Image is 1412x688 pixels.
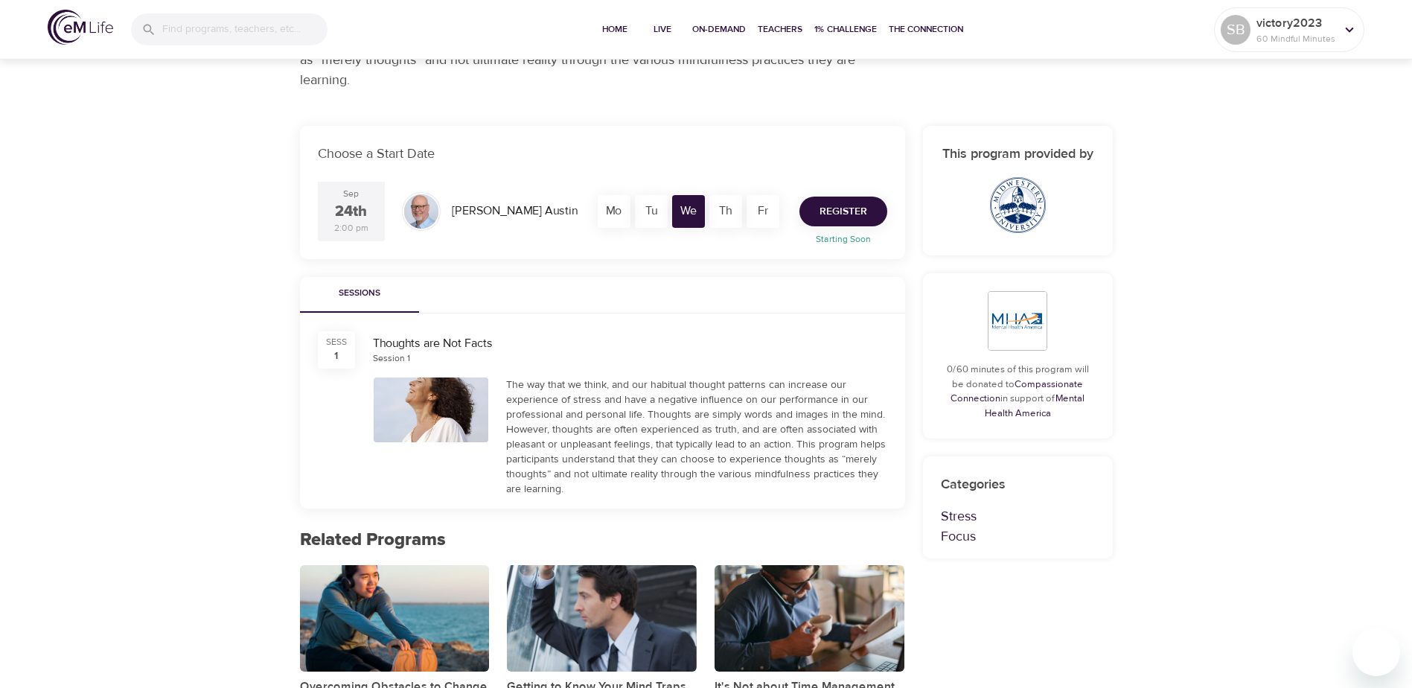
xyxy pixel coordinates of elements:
div: SB [1221,15,1250,45]
p: Choose a Start Date [318,144,887,164]
p: victory2023 [1256,14,1335,32]
p: Focus [941,526,1095,547]
p: Categories [941,474,1095,494]
div: 1 [334,348,338,363]
div: SESS [326,336,347,348]
button: Register [799,197,887,226]
a: Mental Health America [985,392,1085,419]
span: On-Demand [692,22,746,37]
span: Home [597,22,633,37]
img: logo [48,10,113,45]
span: Live [645,22,680,37]
div: Fr [747,195,779,228]
span: 1% Challenge [814,22,877,37]
img: Midwestern_University_seal.svg.png [990,177,1046,233]
div: Sep [343,188,359,200]
div: Tu [635,195,668,228]
div: Thoughts are Not Facts [373,335,887,352]
p: 60 Mindful Minutes [1256,32,1335,45]
p: 0/60 minutes of this program will be donated to in support of [941,363,1095,421]
iframe: Button to launch messaging window [1352,628,1400,676]
h6: This program provided by [941,144,1095,165]
p: Starting Soon [790,232,896,246]
div: Th [709,195,742,228]
div: Session 1 [373,352,410,365]
div: 2:00 pm [334,222,368,235]
div: Mo [598,195,630,228]
div: The way that we think, and our habitual thought patterns can increase our experience of stress an... [506,378,887,497]
span: Teachers [758,22,802,37]
div: [PERSON_NAME] Austin [446,197,584,226]
p: Related Programs [300,526,905,553]
input: Find programs, teachers, etc... [162,13,328,45]
div: We [672,195,705,228]
span: Sessions [309,286,410,302]
div: 24th [335,201,367,223]
a: Compassionate Connection [951,378,1083,405]
span: Register [820,203,867,221]
span: The Connection [889,22,963,37]
p: Stress [941,506,1095,526]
